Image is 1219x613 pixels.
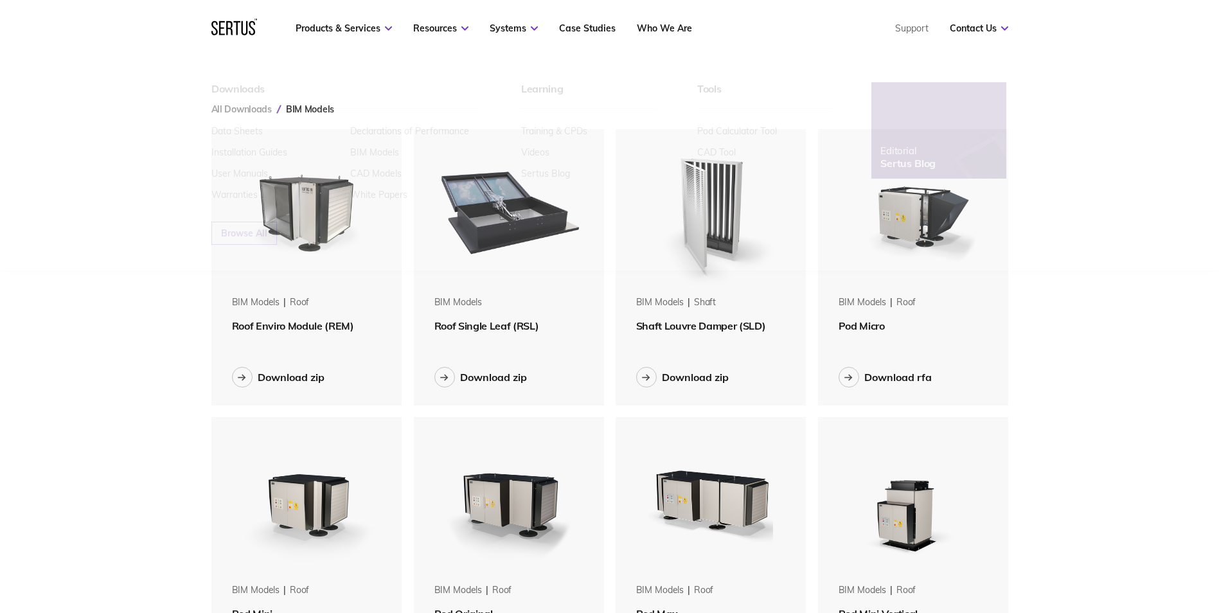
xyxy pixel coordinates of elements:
div: roof [290,296,309,309]
a: CAD Models [350,168,402,179]
div: shaft [694,296,716,309]
div: BIM Models [434,296,483,309]
a: Products & Services [296,22,392,34]
a: Case Studies [559,22,616,34]
div: Download zip [460,371,527,384]
a: User Manuals [211,168,268,179]
div: roof [694,584,713,597]
div: roof [896,296,916,309]
a: Pod Calculator Tool [697,125,777,137]
button: Download rfa [839,367,932,387]
a: EditorialSertus Blog [871,82,1006,179]
a: Who We Are [637,22,692,34]
div: Learning [521,82,655,109]
div: BIM Models [232,584,280,597]
div: BIM Models [434,584,483,597]
a: Contact Us [950,22,1008,34]
div: Tools [697,82,832,109]
a: Support [895,22,929,34]
div: roof [290,584,309,597]
a: Training & CPDs [521,125,587,137]
span: Roof Single Leaf (RSL) [434,319,539,332]
div: roof [492,584,512,597]
div: BIM Models [839,584,887,597]
a: Videos [521,147,549,158]
a: Systems [490,22,538,34]
button: Download zip [434,367,527,387]
div: Editorial [880,145,936,157]
div: Downloads [211,82,480,109]
a: CAD Tool [697,147,736,158]
button: Download zip [232,367,325,387]
div: BIM Models [636,296,684,309]
a: Resources [413,22,468,34]
a: BIM Models [350,147,399,158]
a: White Papers [350,189,407,200]
span: Pod Micro [839,319,885,332]
a: Data Sheets [211,125,263,137]
button: Download zip [636,367,729,387]
div: Sertus Blog [880,157,936,170]
a: Declarations of Performance [350,125,469,137]
a: Installation Guides [211,147,287,158]
span: Shaft Louvre Damper (SLD) [636,319,766,332]
div: BIM Models [232,296,280,309]
a: Warranties [211,189,258,200]
div: BIM Models [636,584,684,597]
span: Roof Enviro Module (REM) [232,319,354,332]
div: Download rfa [864,371,932,384]
div: roof [896,584,916,597]
div: BIM Models [839,296,887,309]
a: Sertus Blog [521,168,570,179]
iframe: Chat Widget [988,464,1219,613]
div: Download zip [258,371,325,384]
a: Browse All [211,222,277,245]
div: Download zip [662,371,729,384]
